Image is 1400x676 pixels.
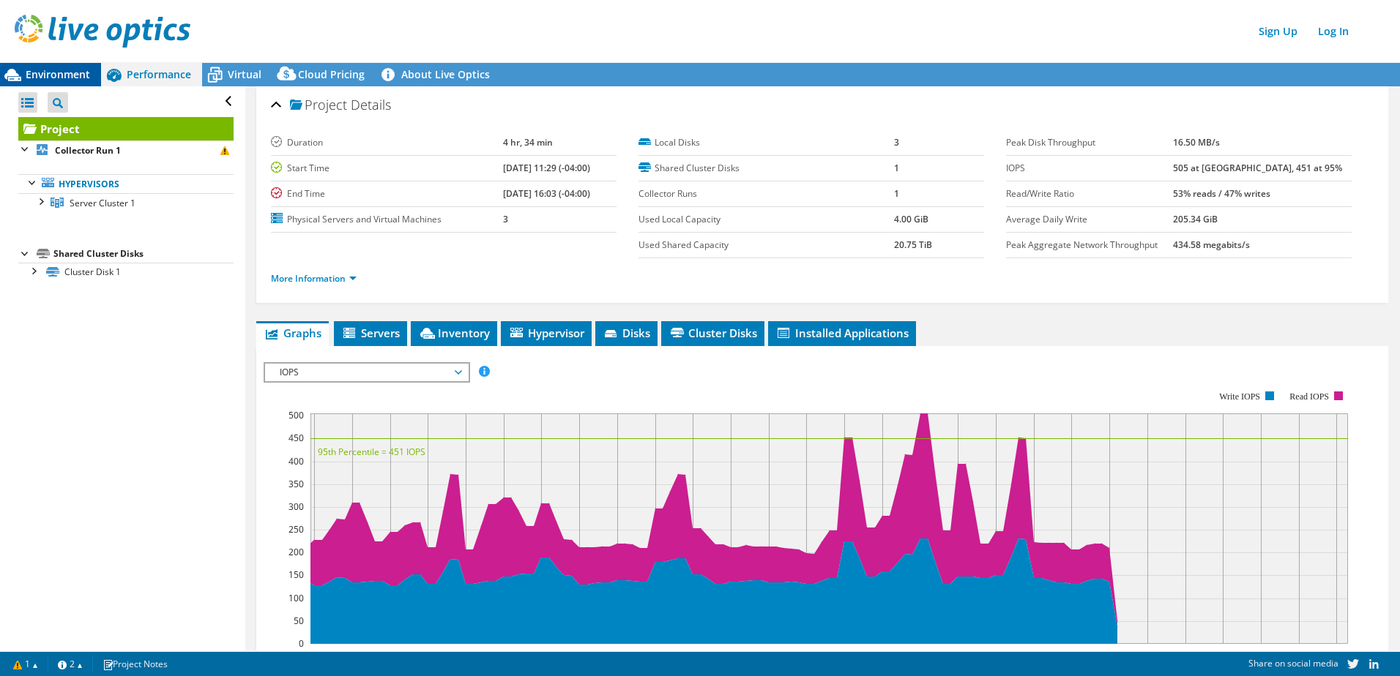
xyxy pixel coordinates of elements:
[288,568,304,581] text: 150
[288,432,304,444] text: 450
[1006,135,1174,150] label: Peak Disk Throughput
[1006,187,1174,201] label: Read/Write Ratio
[271,187,503,201] label: End Time
[288,546,304,558] text: 200
[1289,391,1329,402] text: Read IOPS
[1006,161,1174,176] label: IOPS
[638,238,894,252] label: Used Shared Capacity
[299,637,304,650] text: 0
[376,63,501,86] a: About Live Optics
[775,326,909,340] span: Installed Applications
[288,523,304,536] text: 250
[26,67,90,81] span: Environment
[18,140,234,159] a: Collector Run 1
[288,592,304,604] text: 100
[1006,212,1174,227] label: Average Daily Write
[894,239,932,251] b: 20.75 TiB
[1173,187,1270,200] b: 53% reads / 47% writes
[18,263,234,282] a: Cluster Disk 1
[15,15,190,48] img: live_optics_svg.svg
[1173,213,1218,225] b: 205.34 GiB
[18,117,234,140] a: Project
[271,212,503,227] label: Physical Servers and Virtual Machines
[288,478,304,490] text: 350
[1248,657,1338,669] span: Share on social media
[638,161,894,176] label: Shared Cluster Disks
[503,187,590,200] b: [DATE] 16:03 (-04:00)
[290,98,347,113] span: Project
[3,655,48,673] a: 1
[288,500,304,513] text: 300
[318,446,425,458] text: 95th Percentile = 451 IOPS
[271,272,357,285] a: More Information
[228,67,261,81] span: Virtual
[294,615,304,627] text: 50
[264,326,321,340] span: Graphs
[272,364,461,381] span: IOPS
[55,144,121,157] b: Collector Run 1
[288,455,304,467] text: 400
[1219,391,1260,402] text: Write IOPS
[603,326,650,340] span: Disks
[669,326,757,340] span: Cluster Disks
[18,193,234,212] a: Server Cluster 1
[341,326,400,340] span: Servers
[418,326,490,340] span: Inventory
[1173,239,1250,251] b: 434.58 megabits/s
[127,67,191,81] span: Performance
[288,409,304,421] text: 500
[1173,136,1220,149] b: 16.50 MB/s
[70,197,135,209] span: Server Cluster 1
[503,136,553,149] b: 4 hr, 34 min
[638,212,894,227] label: Used Local Capacity
[894,136,899,149] b: 3
[503,213,508,225] b: 3
[48,655,93,673] a: 2
[351,96,391,113] span: Details
[271,161,503,176] label: Start Time
[92,655,178,673] a: Project Notes
[1251,20,1305,42] a: Sign Up
[638,187,894,201] label: Collector Runs
[18,174,234,193] a: Hypervisors
[1173,162,1342,174] b: 505 at [GEOGRAPHIC_DATA], 451 at 95%
[271,135,503,150] label: Duration
[508,326,584,340] span: Hypervisor
[1006,238,1174,252] label: Peak Aggregate Network Throughput
[638,135,894,150] label: Local Disks
[894,162,899,174] b: 1
[298,67,365,81] span: Cloud Pricing
[503,162,590,174] b: [DATE] 11:29 (-04:00)
[894,187,899,200] b: 1
[894,213,928,225] b: 4.00 GiB
[53,245,234,263] div: Shared Cluster Disks
[1311,20,1356,42] a: Log In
